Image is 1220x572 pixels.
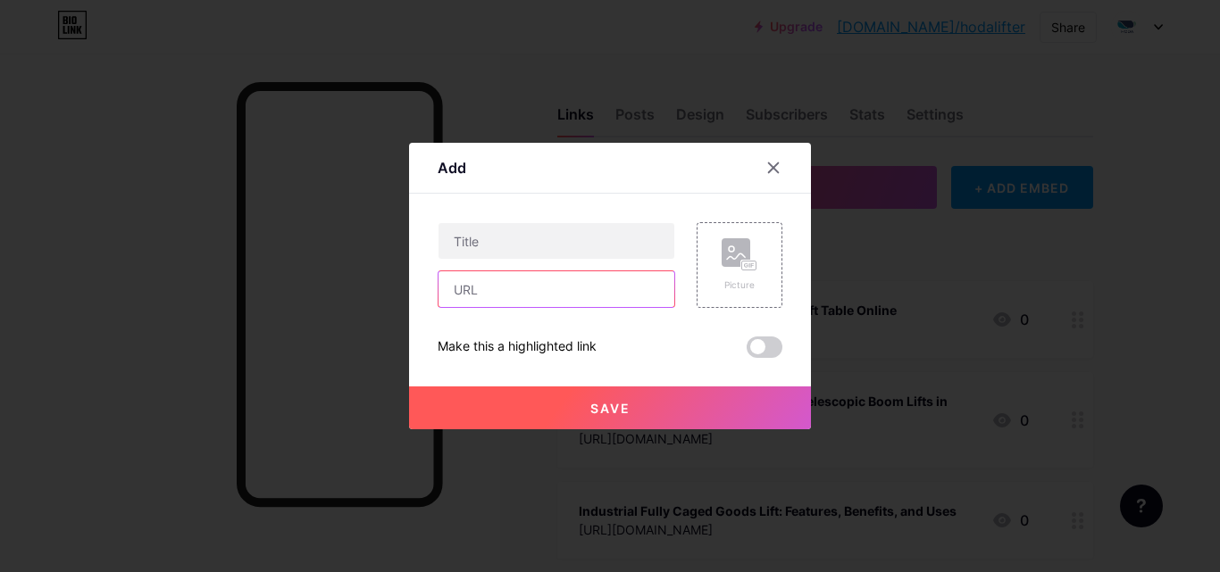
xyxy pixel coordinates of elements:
button: Save [409,386,811,429]
div: Make this a highlighted link [438,336,597,358]
div: Add [438,157,466,178]
span: Save [590,401,631,416]
input: URL [439,271,674,307]
div: Picture [722,278,757,292]
input: Title [439,223,674,259]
